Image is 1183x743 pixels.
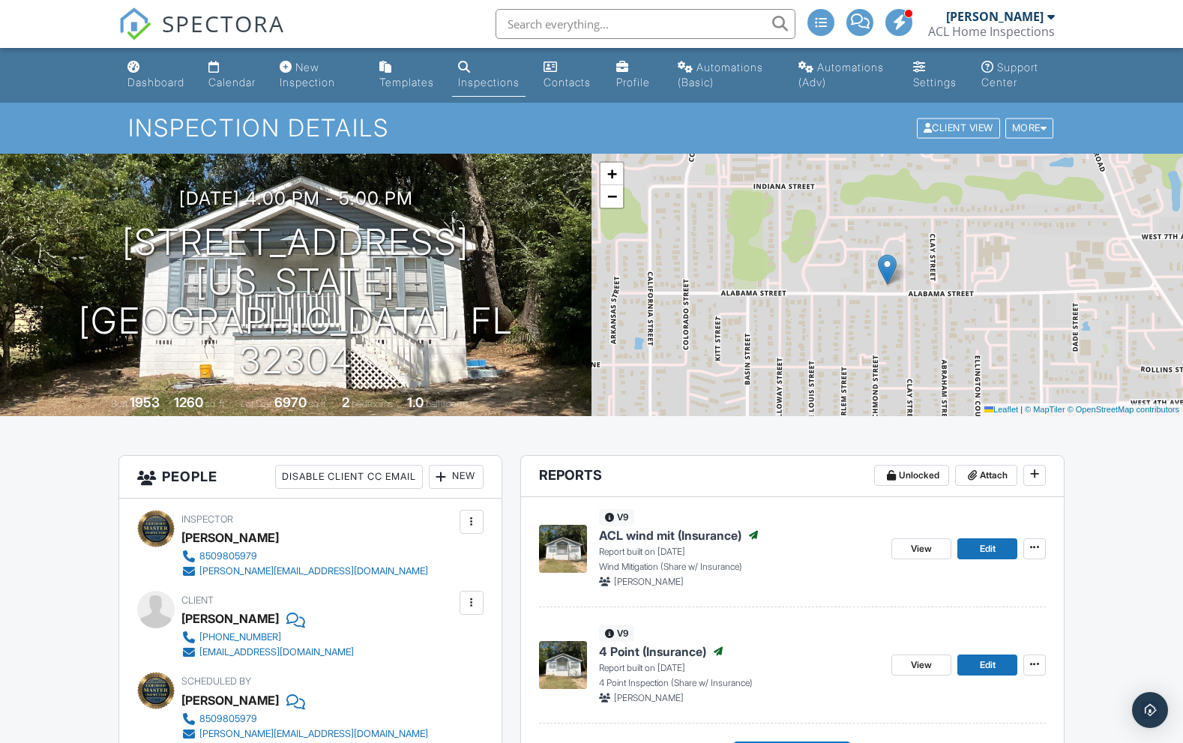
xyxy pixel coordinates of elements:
[878,254,897,285] img: Marker
[199,550,257,562] div: 8509805979
[181,607,279,630] div: [PERSON_NAME]
[181,712,428,727] a: 8509805979
[607,187,617,205] span: −
[496,9,795,39] input: Search everything...
[600,185,623,208] a: Zoom out
[544,76,591,88] div: Contacts
[119,456,502,499] h3: People
[199,646,354,658] div: [EMAIL_ADDRESS][DOMAIN_NAME]
[678,61,763,88] div: Automations (Basic)
[915,121,1004,133] a: Client View
[928,24,1055,39] div: ACL Home Inspections
[600,163,623,185] a: Zoom in
[181,595,214,606] span: Client
[241,398,272,409] span: Lot Size
[208,76,256,88] div: Calendar
[426,398,469,409] span: bathrooms
[274,54,361,97] a: New Inspection
[672,54,780,97] a: Automations (Basic)
[118,7,151,40] img: The Best Home Inspection Software - Spectora
[111,398,127,409] span: Built
[162,7,285,39] span: SPECTORA
[1068,405,1179,414] a: © OpenStreetMap contributors
[181,676,251,687] span: Scheduled By
[352,398,393,409] span: bedrooms
[616,76,650,88] div: Profile
[342,394,349,410] div: 2
[128,115,1056,141] h1: Inspection Details
[1025,405,1065,414] a: © MapTiler
[275,465,423,489] div: Disable Client CC Email
[610,54,659,97] a: Company Profile
[913,76,957,88] div: Settings
[181,514,233,525] span: Inspector
[917,118,1000,139] div: Client View
[24,223,568,381] h1: [STREET_ADDRESS][US_STATE] [GEOGRAPHIC_DATA], FL 32304
[274,394,307,410] div: 6970
[452,54,526,97] a: Inspections
[181,645,354,660] a: [EMAIL_ADDRESS][DOMAIN_NAME]
[429,465,484,489] div: New
[118,20,285,52] a: SPECTORA
[280,61,335,88] div: New Inspection
[199,713,257,725] div: 8509805979
[1005,118,1054,139] div: More
[1132,692,1168,728] div: Open Intercom Messenger
[458,76,520,88] div: Inspections
[199,631,281,643] div: [PHONE_NUMBER]
[205,398,226,409] span: sq. ft.
[181,630,354,645] a: [PHONE_NUMBER]
[179,188,413,208] h3: [DATE] 4:00 pm - 5:00 pm
[607,164,617,183] span: +
[199,565,428,577] div: [PERSON_NAME][EMAIL_ADDRESS][DOMAIN_NAME]
[373,54,440,97] a: Templates
[127,76,184,88] div: Dashboard
[181,727,428,742] a: [PERSON_NAME][EMAIL_ADDRESS][DOMAIN_NAME]
[792,54,894,97] a: Automations (Advanced)
[174,394,203,410] div: 1260
[975,54,1062,97] a: Support Center
[181,564,428,579] a: [PERSON_NAME][EMAIL_ADDRESS][DOMAIN_NAME]
[181,689,279,712] div: [PERSON_NAME]
[407,394,424,410] div: 1.0
[379,76,434,88] div: Templates
[121,54,190,97] a: Dashboard
[984,405,1018,414] a: Leaflet
[798,61,884,88] div: Automations (Adv)
[309,398,328,409] span: sq.ft.
[946,9,1044,24] div: [PERSON_NAME]
[181,526,279,549] div: [PERSON_NAME]
[538,54,598,97] a: Contacts
[981,61,1038,88] div: Support Center
[907,54,964,97] a: Settings
[1020,405,1023,414] span: |
[130,394,160,410] div: 1953
[199,728,428,740] div: [PERSON_NAME][EMAIL_ADDRESS][DOMAIN_NAME]
[202,54,262,97] a: Calendar
[181,549,428,564] a: 8509805979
